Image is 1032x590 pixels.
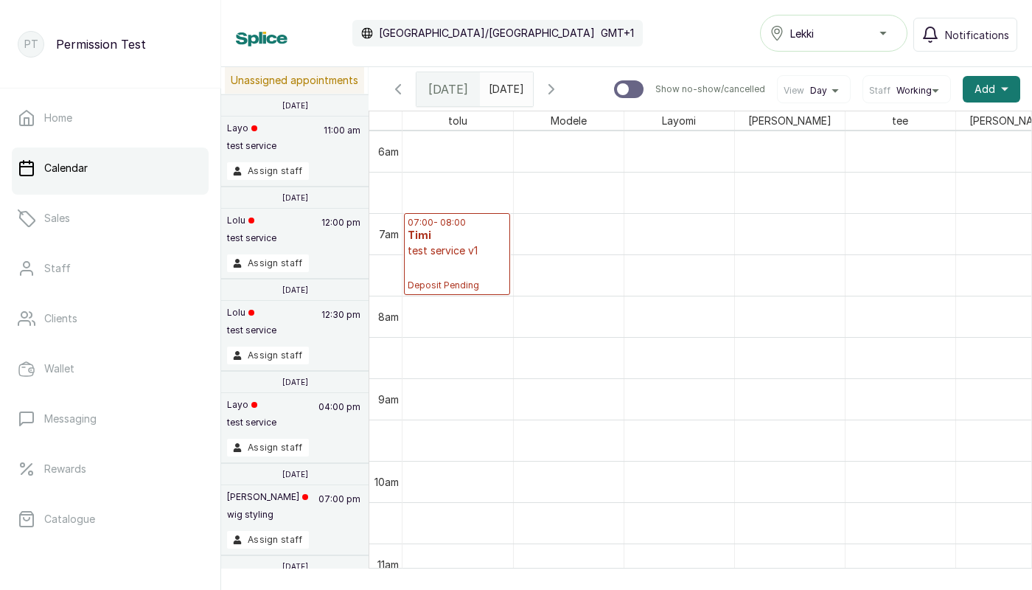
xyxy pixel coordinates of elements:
div: [DATE] [416,72,480,106]
button: ViewDay [784,85,844,97]
span: Layomi [659,111,699,130]
p: Staff [44,261,71,276]
p: Catalogue [44,512,95,527]
span: Day [810,85,827,97]
span: Staff [869,85,890,97]
p: Lolu [227,215,276,226]
p: [DATE] [282,470,308,479]
span: View [784,85,804,97]
p: 07:00 - 08:00 [408,217,506,229]
button: StaffWorking [869,85,944,97]
p: [DATE] [282,101,308,110]
p: [GEOGRAPHIC_DATA]/[GEOGRAPHIC_DATA] [379,26,595,41]
p: [DATE] [282,285,308,294]
span: Lekki [790,26,814,41]
p: PT [24,37,38,52]
button: Notifications [913,18,1017,52]
button: Lekki [760,15,907,52]
p: Deposit Pending [408,258,506,291]
p: [DATE] [282,562,308,571]
p: Wallet [44,361,74,376]
p: 04:00 pm [316,399,363,439]
button: Assign staff [227,162,309,180]
p: test service v1 [408,243,506,258]
button: Assign staff [227,439,309,457]
div: 7am [376,226,402,242]
span: Modele [548,111,590,130]
a: Calendar [12,147,209,189]
a: Wallet [12,348,209,389]
button: Assign staff [227,254,309,272]
p: 12:00 pm [319,215,363,254]
p: test service [227,140,276,152]
div: 9am [375,392,402,407]
p: Layo [227,122,276,134]
p: Lolu [227,307,276,319]
button: Assign staff [227,347,309,364]
p: 11:00 am [321,122,363,162]
p: 07:00 pm [316,491,363,531]
a: Catalogue [12,499,209,540]
p: Calendar [44,161,88,176]
p: 12:30 pm [319,307,363,347]
div: 6am [375,144,402,159]
a: Sales [12,198,209,239]
p: GMT+1 [601,26,634,41]
p: Clients [44,311,77,326]
a: Rewards [12,448,209,490]
a: Clients [12,298,209,339]
span: tolu [445,111,470,130]
span: Add [975,82,995,97]
a: Home [12,97,209,139]
p: wig styling [227,509,308,521]
p: [DATE] [282,378,308,386]
p: Unassigned appointments [225,67,364,94]
button: Add [963,76,1020,103]
p: test service [227,324,276,336]
p: Messaging [44,412,97,426]
a: Staff [12,248,209,289]
h3: Timi [408,229,506,243]
span: Notifications [945,27,1009,43]
span: [PERSON_NAME] [745,111,834,130]
p: Home [44,111,72,125]
p: [DATE] [282,193,308,202]
p: [PERSON_NAME] [227,491,308,503]
button: Assign staff [227,531,309,549]
p: test service [227,232,276,244]
p: Layo [227,399,276,411]
p: test service [227,417,276,428]
p: Show no-show/cancelled [655,83,765,95]
p: Sales [44,211,70,226]
a: Money [12,549,209,590]
span: Working [896,85,932,97]
div: 8am [375,309,402,324]
div: 11am [374,557,402,572]
span: [DATE] [428,80,468,98]
p: Permission Test [56,35,146,53]
p: Rewards [44,462,86,476]
div: 10am [372,474,402,490]
a: Messaging [12,398,209,440]
span: tee [889,111,911,130]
